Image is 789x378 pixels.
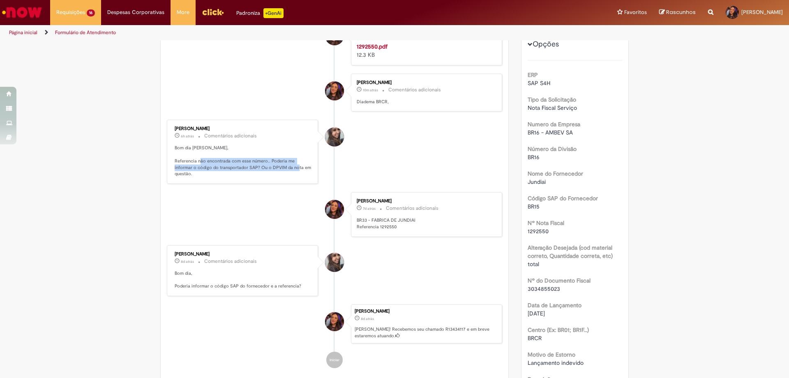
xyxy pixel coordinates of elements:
div: Nicole Bueno De Camargo Pinto [325,253,344,272]
ul: Trilhas de página [6,25,520,40]
span: Favoritos [624,8,647,16]
span: 7d atrás [363,206,376,211]
p: [PERSON_NAME]! Recebemos seu chamado R13434117 e em breve estaremos atuando. [355,326,498,339]
div: Leticia Machado Lima [325,200,344,219]
div: 12.3 KB [357,42,494,59]
time: 21/08/2025 08:25:44 [181,259,194,264]
b: Data de Lançamento [528,301,581,309]
b: Alteração Desejada (cod material correto, Quantidade correta, etc) [528,244,613,260]
div: Leticia Machado Lima [325,312,344,331]
div: [PERSON_NAME] [355,309,498,314]
p: Diadema BRCR, [357,99,494,105]
b: Nº do Documento Fiscal [528,277,591,284]
small: Comentários adicionais [386,205,438,212]
span: BR16 [528,153,540,161]
span: [DATE] [528,310,545,317]
span: Lançamento indevido [528,359,584,366]
p: +GenAi [263,8,284,18]
span: More [177,8,189,16]
span: total [528,260,539,268]
span: [PERSON_NAME] [741,9,783,16]
a: 1292550.pdf [357,43,388,50]
time: 28/08/2025 13:55:00 [363,88,378,93]
span: 16 [87,9,95,16]
b: Nº Nota Fiscal [528,219,564,227]
small: Comentários adicionais [388,86,441,93]
b: Código SAP do Fornecedor [528,195,598,202]
a: Rascunhos [659,9,696,16]
small: Comentários adicionais [204,132,257,139]
span: 10m atrás [363,88,378,93]
span: 3034855023 [528,285,560,292]
b: Nome do Fornecedor [528,170,583,177]
div: Leticia Machado Lima [325,81,344,100]
a: Formulário de Atendimento [55,29,116,36]
b: Tipo da Solicitação [528,96,576,103]
time: 28/08/2025 07:49:36 [181,134,194,139]
span: Requisições [56,8,85,16]
div: [PERSON_NAME] [357,199,494,204]
span: 1292550 [528,227,549,235]
b: ERP [528,71,538,79]
b: Número da Divisão [528,145,577,153]
small: Comentários adicionais [204,258,257,265]
span: Despesas Corporativas [107,8,164,16]
span: Rascunhos [666,8,696,16]
li: Leticia Machado Lima [167,304,502,344]
b: Motivo de Estorno [528,351,575,358]
span: 6h atrás [181,134,194,139]
img: ServiceNow [1,4,43,21]
span: BR16 - AMBEV SA [528,129,573,136]
span: 8d atrás [361,316,374,321]
span: 8d atrás [181,259,194,264]
span: BRCR [528,334,542,342]
span: Jundiai [528,178,546,186]
p: Bom dia, Poderia informar o código SAP do fornecedor e a referencia? [175,270,311,290]
div: Padroniza [236,8,284,18]
time: 20/08/2025 18:57:50 [361,316,374,321]
p: BR33 - FABRICA DE JUNDIAI Referencia 1292550 [357,217,494,230]
div: [PERSON_NAME] [357,80,494,85]
div: Nicole Bueno De Camargo Pinto [325,128,344,146]
span: BR15 [528,203,540,210]
p: Bom dia [PERSON_NAME], Referencia não encontrada com esse número.. Poderia me informar o código d... [175,145,311,177]
b: Centro (Ex: BR01; BR1F...) [528,326,589,334]
img: click_logo_yellow_360x200.png [202,6,224,18]
div: [PERSON_NAME] [175,126,311,131]
div: [PERSON_NAME] [175,252,311,257]
span: SAP S4H [528,79,550,87]
span: Nota Fiscal Serviço [528,104,577,111]
b: Numero da Empresa [528,121,580,128]
a: Página inicial [9,29,37,36]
